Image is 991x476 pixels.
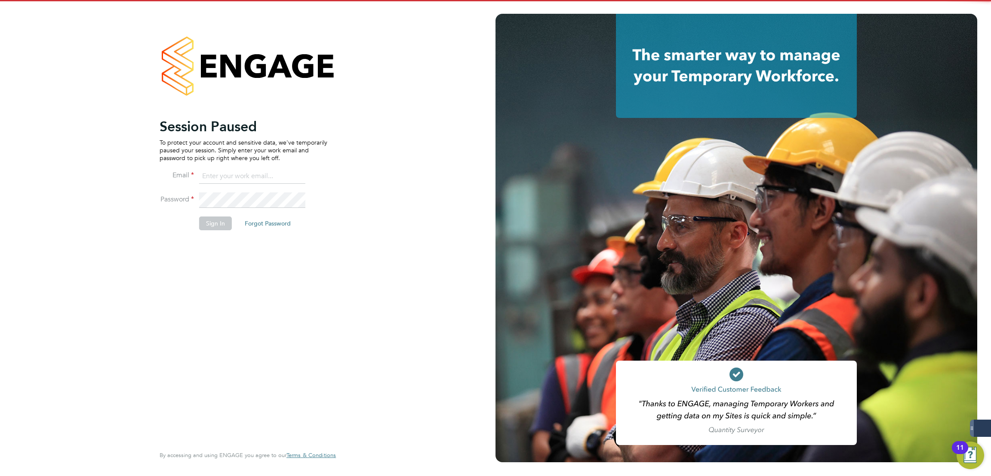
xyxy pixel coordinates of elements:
div: 11 [956,448,964,459]
label: Email [160,171,194,180]
span: Terms & Conditions [286,451,336,459]
button: Sign In [199,216,232,230]
label: Password [160,195,194,204]
p: To protect your account and sensitive data, we've temporarily paused your session. Simply enter y... [160,139,327,162]
h2: Session Paused [160,118,327,135]
button: Forgot Password [238,216,298,230]
input: Enter your work email... [199,169,305,184]
button: Open Resource Center, 11 new notifications [957,442,984,469]
a: Terms & Conditions [286,452,336,459]
span: By accessing and using ENGAGE you agree to our [160,451,336,459]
